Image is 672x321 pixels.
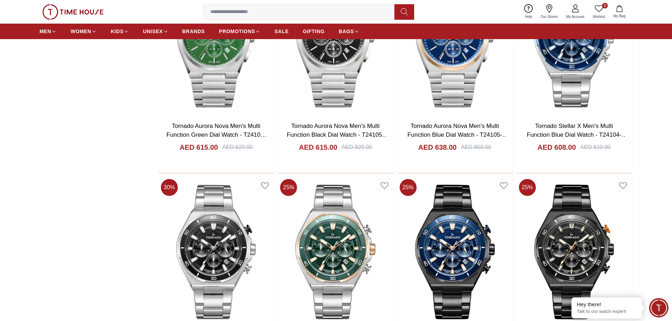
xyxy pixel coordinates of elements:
span: 0 [602,3,608,8]
span: 25 % [280,179,297,196]
span: MEN [40,28,51,35]
a: MEN [40,25,56,38]
h4: AED 615.00 [299,142,337,152]
span: 30 % [161,179,178,196]
button: My Bag [609,4,630,20]
a: KIDS [111,25,129,38]
a: BRANDS [182,25,205,38]
h4: AED 615.00 [180,142,218,152]
div: AED 820.00 [222,143,253,152]
a: 0Wishlist [589,3,609,21]
div: AED 810.00 [580,143,611,152]
h4: AED 608.00 [538,142,576,152]
a: GIFTING [303,25,325,38]
span: WOMEN [71,28,91,35]
a: PROMOTIONS [219,25,261,38]
div: Hey there! [577,301,637,308]
span: GIFTING [303,28,325,35]
a: Our Stores [537,3,562,21]
a: BAGS [339,25,359,38]
a: WOMEN [71,25,97,38]
span: My Bag [611,13,628,19]
a: Tornado Aurora Nova Men's Multi Function Black Dial Watch - T24105-SBSB [287,123,388,147]
div: AED 820.00 [341,143,372,152]
span: BRANDS [182,28,205,35]
img: ... [42,4,104,20]
a: SALE [274,25,289,38]
span: Help [522,14,535,19]
span: Wishlist [590,14,608,19]
a: UNISEX [143,25,168,38]
span: Our Stores [538,14,561,19]
span: My Account [563,14,587,19]
span: 25 % [400,179,417,196]
a: Tornado Aurora Nova Men's Multi Function Blue Dial Watch - T24105-KBSN [407,123,508,147]
span: 25 % [519,179,536,196]
span: PROMOTIONS [219,28,255,35]
a: Help [521,3,537,21]
a: Tornado Aurora Nova Men's Multi Function Green Dial Watch - T24105-SBSH [167,123,266,147]
span: BAGS [339,28,354,35]
a: Tornado Stellar X Men's Multi Function Blue Dial Watch - T24104-SBSN [527,123,627,147]
span: UNISEX [143,28,163,35]
div: Chat Widget [649,298,668,317]
div: AED 850.00 [461,143,491,152]
p: Talk to our watch expert! [577,309,637,315]
span: SALE [274,28,289,35]
span: KIDS [111,28,123,35]
h4: AED 638.00 [418,142,457,152]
